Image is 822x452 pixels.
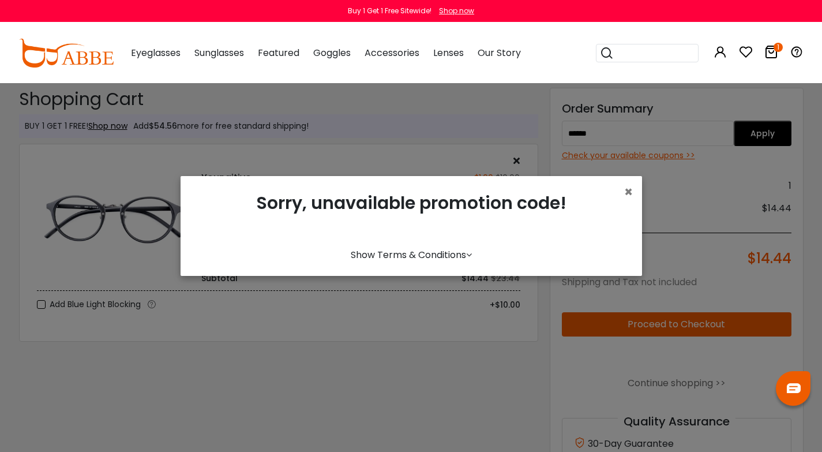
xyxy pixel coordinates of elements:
[764,47,778,61] a: 1
[351,248,472,262] a: Show Terms & Conditions
[787,383,801,393] img: chat
[258,46,299,59] span: Featured
[624,182,633,201] span: ×
[348,6,431,16] div: Buy 1 Get 1 Free Sitewide!
[439,6,474,16] div: Shop now
[19,39,114,68] img: abbeglasses.com
[190,185,633,244] div: Sorry, unavailable promotion code!
[774,43,783,52] i: 1
[313,46,351,59] span: Goggles
[433,6,474,16] a: Shop now
[194,46,244,59] span: Sunglasses
[433,46,464,59] span: Lenses
[365,46,419,59] span: Accessories
[131,46,181,59] span: Eyeglasses
[478,46,521,59] span: Our Story
[624,185,633,199] button: Close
